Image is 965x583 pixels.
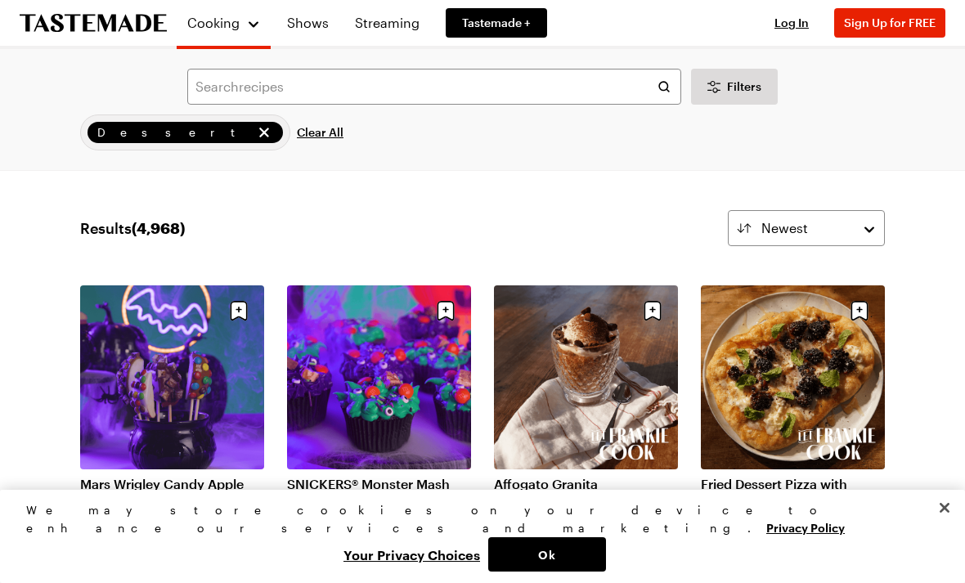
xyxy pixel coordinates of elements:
[462,15,531,31] span: Tastemade +
[186,7,261,39] button: Cooking
[446,8,547,38] a: Tastemade +
[335,537,488,572] button: Your Privacy Choices
[287,476,471,509] a: SNICKERS® Monster Mash Cupcakes
[834,8,945,38] button: Sign Up for FREE
[766,519,845,535] a: More information about your privacy, opens in a new tab
[701,476,885,509] a: Fried Dessert Pizza with Blackberries & Honey
[26,501,925,572] div: Privacy
[774,16,809,29] span: Log In
[728,210,885,246] button: Newest
[297,114,343,150] button: Clear All
[844,295,875,326] button: Save recipe
[132,219,185,237] span: ( 4,968 )
[223,295,254,326] button: Save recipe
[691,69,778,105] button: Desktop filters
[430,295,461,326] button: Save recipe
[637,295,668,326] button: Save recipe
[255,123,273,141] button: remove Dessert
[26,501,925,537] div: We may store cookies on your device to enhance our services and marketing.
[844,16,936,29] span: Sign Up for FREE
[187,15,240,30] span: Cooking
[80,217,185,240] span: Results
[761,218,808,238] span: Newest
[727,78,761,95] span: Filters
[488,537,606,572] button: Ok
[97,123,252,141] span: Dessert
[20,14,167,33] a: To Tastemade Home Page
[297,124,343,141] span: Clear All
[80,476,264,509] a: Mars Wrigley Candy Apple Bar
[494,476,678,492] a: Affogato Granita
[759,15,824,31] button: Log In
[927,490,963,526] button: Close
